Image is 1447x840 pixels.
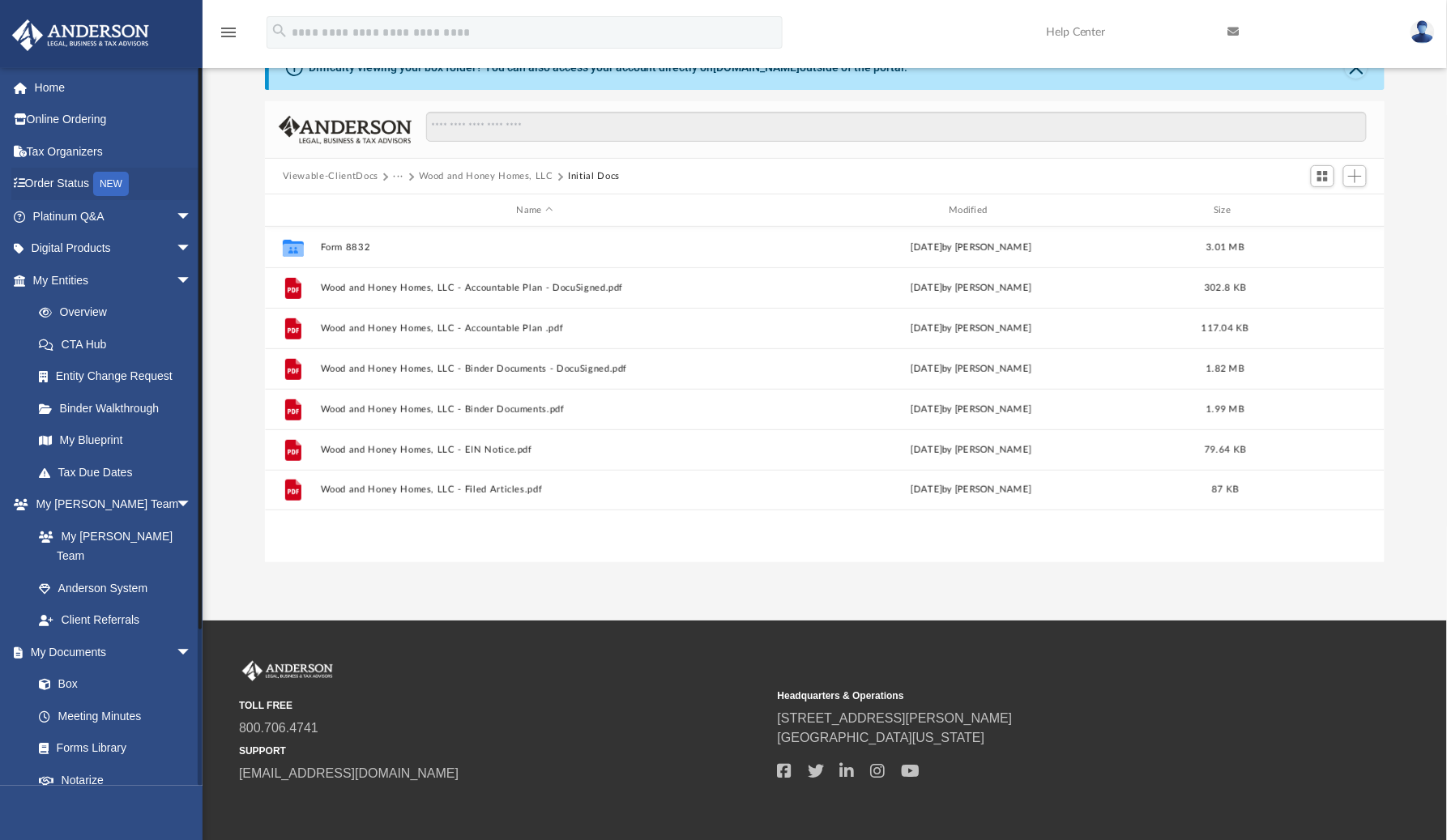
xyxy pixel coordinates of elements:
[23,360,216,393] a: Entity Change Request
[176,488,208,522] span: arrow_drop_down
[176,232,208,266] span: arrow_drop_down
[219,23,238,42] i: menu
[23,296,216,329] a: Overview
[272,203,313,218] div: id
[756,203,1185,218] div: Modified
[23,668,200,701] a: Box
[23,456,216,488] a: Tax Due Dates
[23,604,208,637] a: Client Referrals
[393,169,403,184] button: ···
[1206,243,1244,252] span: 3.01 MB
[1212,485,1239,494] span: 87 KB
[23,520,200,572] a: My [PERSON_NAME] Team
[1265,203,1378,218] div: id
[419,169,553,184] button: Wood and Honey Homes, LLC
[11,168,216,201] a: Order StatusNEW
[1311,165,1335,188] button: Switch to Grid View
[11,135,216,168] a: Tax Organizers
[239,721,318,735] a: 800.706.4741
[568,169,620,184] button: Initial Docs
[1411,20,1435,44] img: User Pic
[11,636,208,668] a: My Documentsarrow_drop_down
[11,488,208,521] a: My [PERSON_NAME] Teamarrow_drop_down
[778,731,985,744] a: [GEOGRAPHIC_DATA][US_STATE]
[757,483,1186,497] div: [DATE] by [PERSON_NAME]
[757,281,1186,296] div: [DATE] by [PERSON_NAME]
[265,227,1385,562] div: grid
[23,328,216,360] a: CTA Hub
[23,764,208,796] a: Notarize
[11,71,216,104] a: Home
[778,689,1305,703] small: Headquarters & Operations
[778,711,1013,725] a: [STREET_ADDRESS][PERSON_NAME]
[1205,284,1246,292] span: 302.8 KB
[219,31,238,42] a: menu
[714,61,800,74] a: [DOMAIN_NAME]
[757,403,1186,417] div: [DATE] by [PERSON_NAME]
[320,323,749,334] button: Wood and Honey Homes, LLC - Accountable Plan .pdf
[426,112,1368,143] input: Search files and folders
[1205,446,1246,454] span: 79.64 KB
[1343,165,1368,188] button: Add
[757,241,1186,255] div: [DATE] by [PERSON_NAME]
[93,172,129,196] div: NEW
[320,445,749,455] button: Wood and Honey Homes, LLC - EIN Notice.pdf
[1206,405,1244,414] span: 1.99 MB
[7,19,154,51] img: Anderson Advisors Platinum Portal
[176,264,208,297] span: arrow_drop_down
[11,264,216,296] a: My Entitiesarrow_drop_down
[23,424,208,457] a: My Blueprint
[176,200,208,233] span: arrow_drop_down
[320,364,749,374] button: Wood and Honey Homes, LLC - Binder Documents - DocuSigned.pdf
[239,698,766,713] small: TOLL FREE
[23,700,208,732] a: Meeting Minutes
[320,484,749,495] button: Wood and Honey Homes, LLC - Filed Articles.pdf
[320,404,749,415] button: Wood and Honey Homes, LLC - Binder Documents.pdf
[320,242,749,253] button: Form 8832
[239,661,336,682] img: Anderson Advisors Platinum Portal
[1206,365,1244,373] span: 1.82 MB
[11,200,216,232] a: Platinum Q&Aarrow_drop_down
[23,572,208,604] a: Anderson System
[23,392,216,424] a: Binder Walkthrough
[271,22,288,40] i: search
[11,104,216,136] a: Online Ordering
[239,744,766,758] small: SUPPORT
[1193,203,1257,218] div: Size
[757,443,1186,458] div: [DATE] by [PERSON_NAME]
[11,232,216,265] a: Digital Productsarrow_drop_down
[23,732,200,765] a: Forms Library
[239,766,459,780] a: [EMAIL_ADDRESS][DOMAIN_NAME]
[757,322,1186,336] div: [DATE] by [PERSON_NAME]
[319,203,749,218] div: Name
[176,636,208,669] span: arrow_drop_down
[283,169,378,184] button: Viewable-ClientDocs
[757,362,1186,377] div: [DATE] by [PERSON_NAME]
[1202,324,1249,333] span: 117.04 KB
[320,283,749,293] button: Wood and Honey Homes, LLC - Accountable Plan - DocuSigned.pdf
